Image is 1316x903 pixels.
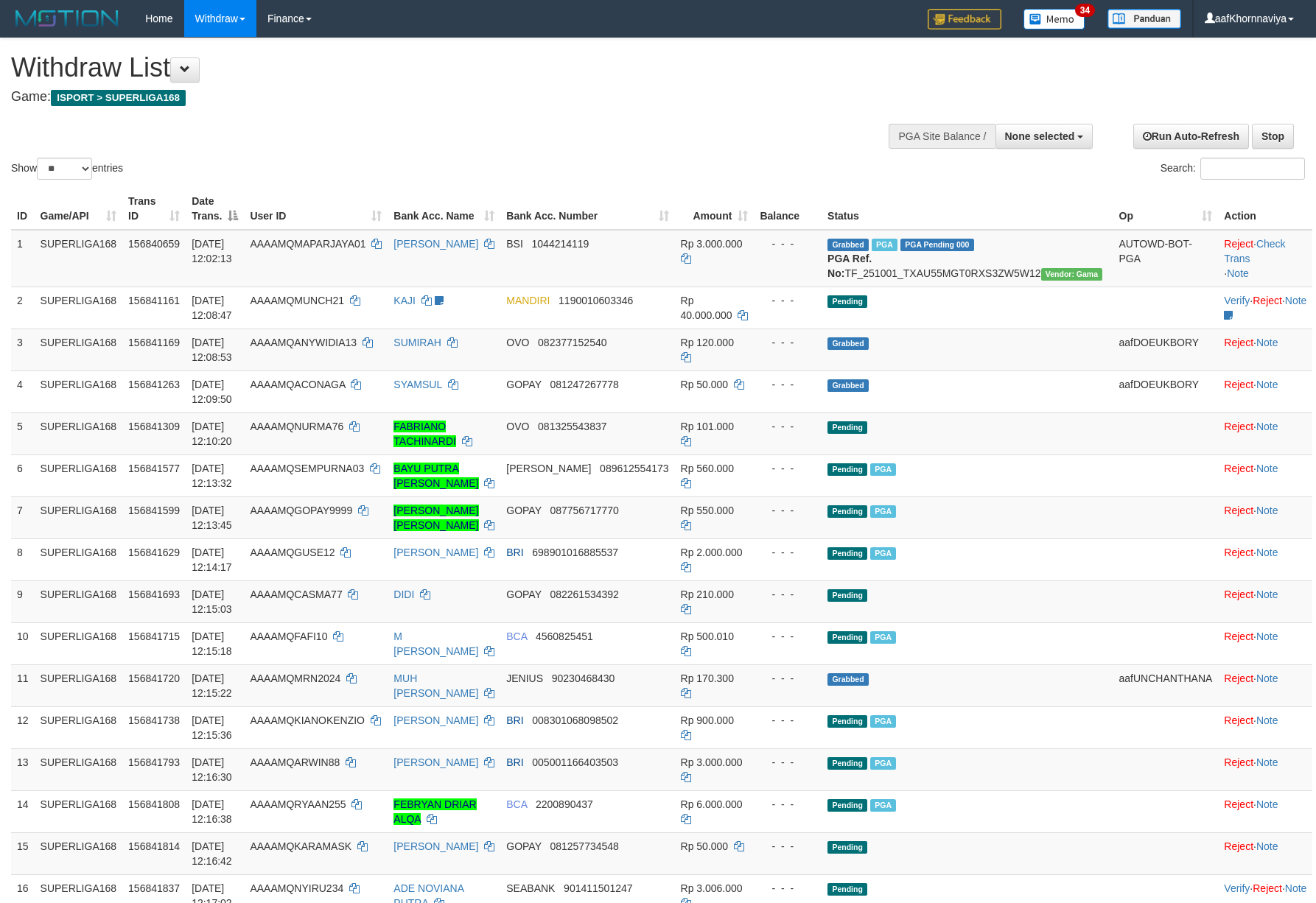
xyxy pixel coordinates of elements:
td: 3 [11,328,35,370]
a: Note [1256,505,1278,516]
span: Pending [827,715,867,728]
div: - - - [760,377,816,392]
td: SUPERLIGA168 [35,748,123,790]
span: AAAAMQSEMPURNA03 [250,463,364,474]
td: 6 [11,454,35,496]
span: 156841720 [128,672,180,684]
td: SUPERLIGA168 [35,832,123,874]
th: Bank Acc. Name: activate to sort column ascending [388,188,500,230]
div: - - - [760,881,816,896]
a: Note [1256,463,1278,474]
a: Note [1256,756,1278,768]
span: Pending [827,295,867,308]
span: MANDIRI [506,295,550,306]
td: 14 [11,790,35,832]
td: SUPERLIGA168 [35,412,123,454]
td: · [1218,328,1312,370]
td: SUPERLIGA168 [35,370,123,412]
span: Pending [827,547,867,560]
td: 11 [11,664,35,706]
td: · · [1218,230,1312,287]
span: Vendor URL: https://trx31.1velocity.biz [1041,268,1103,281]
a: Note [1256,840,1278,852]
div: - - - [760,755,816,770]
a: [PERSON_NAME] [393,238,478,250]
a: KAJI [393,295,416,306]
div: - - - [760,839,816,854]
div: - - - [760,671,816,686]
div: - - - [760,587,816,602]
span: AAAAMQARWIN88 [250,756,340,768]
a: FEBRYAN DRIAR ALQA [393,798,476,825]
b: PGA Ref. No: [827,253,872,279]
th: User ID: activate to sort column ascending [244,188,388,230]
div: - - - [760,293,816,308]
span: BCA [506,630,527,642]
span: 156841577 [128,463,180,474]
span: Pending [827,589,867,602]
td: · [1218,538,1312,580]
span: Copy 2200890437 to clipboard [536,798,593,810]
span: Rp 170.300 [681,672,734,684]
span: Copy 008301068098502 to clipboard [532,714,618,726]
span: Rp 2.000.000 [681,547,743,558]
a: Reject [1253,295,1282,306]
span: AAAAMQNURMA76 [250,421,343,432]
label: Show entries [11,158,123,180]
a: MUH [PERSON_NAME] [393,672,478,699]
span: Pending [827,841,867,854]
span: Copy 082261534392 to clipboard [550,588,618,600]
td: aafDOEUKBORY [1113,370,1219,412]
a: Reject [1224,505,1253,516]
td: · [1218,412,1312,454]
td: · [1218,664,1312,706]
span: Rp 3.000.000 [681,756,743,768]
span: AAAAMQMUNCH21 [250,295,344,306]
span: Marked by aafsengchandara [870,757,896,770]
span: 156841169 [128,337,180,348]
span: Grabbed [827,239,869,251]
span: Rp 560.000 [681,463,734,474]
th: Game/API: activate to sort column ascending [35,188,123,230]
span: Marked by aafsengchandara [870,715,896,728]
a: [PERSON_NAME] [393,547,478,558]
th: Status [822,188,1113,230]
span: [DATE] 12:15:36 [192,714,232,741]
span: Rp 101.000 [681,421,734,432]
span: AAAAMQMAPARJAYA01 [250,238,365,250]
td: 8 [11,538,35,580]
span: Pending [827,799,867,812]
span: 156841793 [128,756,180,768]
a: Note [1256,672,1278,684]
a: Reject [1224,379,1253,390]
th: Action [1218,188,1312,230]
span: Copy 087756717770 to clipboard [550,505,618,516]
a: SYAMSUL [393,379,441,390]
span: AAAAMQANYWIDIA13 [250,337,357,348]
a: Reject [1224,421,1253,432]
td: 1 [11,230,35,287]
a: Run Auto-Refresh [1133,124,1249,149]
th: Balance [754,188,822,230]
span: BCA [506,798,527,810]
span: Marked by aafsengchandara [870,547,896,560]
span: Grabbed [827,337,869,350]
span: 156841599 [128,505,180,516]
span: Copy 081247267778 to clipboard [550,379,618,390]
input: Search: [1200,158,1305,180]
a: Note [1256,547,1278,558]
td: · [1218,748,1312,790]
td: aafUNCHANTHANA [1113,664,1219,706]
span: Rp 500.010 [681,630,734,642]
a: Note [1285,882,1307,894]
td: aafDOEUKBORY [1113,328,1219,370]
a: [PERSON_NAME] [393,756,478,768]
span: Rp 40.000.000 [681,295,732,321]
span: Grabbed [827,673,869,686]
a: Note [1256,630,1278,642]
div: - - - [760,629,816,644]
a: Note [1285,295,1307,306]
span: AAAAMQNYIRU234 [250,882,343,894]
span: Copy 081325543837 to clipboard [538,421,606,432]
span: Marked by aafsoycanthlai [872,239,897,251]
